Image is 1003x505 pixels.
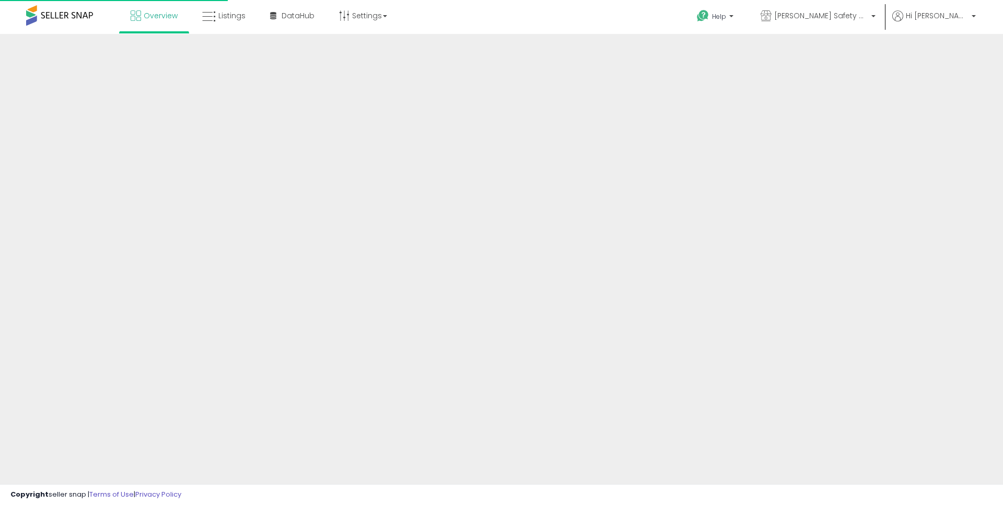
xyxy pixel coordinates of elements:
[774,10,868,21] span: [PERSON_NAME] Safety & Supply
[282,10,314,21] span: DataHub
[906,10,969,21] span: Hi [PERSON_NAME]
[892,10,976,34] a: Hi [PERSON_NAME]
[218,10,246,21] span: Listings
[689,2,744,34] a: Help
[696,9,709,22] i: Get Help
[712,12,726,21] span: Help
[144,10,178,21] span: Overview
